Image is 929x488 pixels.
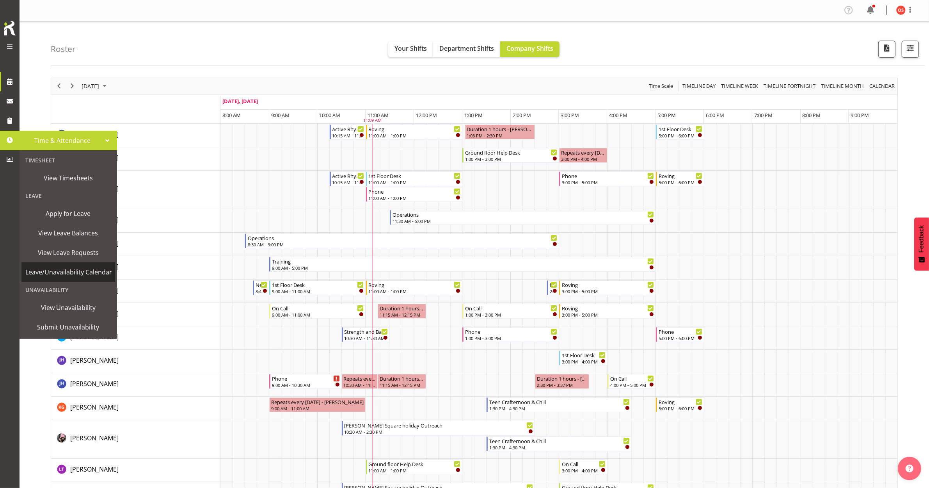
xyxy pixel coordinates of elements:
div: Chamique Mamolo"s event - Active Rhyming Begin From Tuesday, September 23, 2025 at 10:15:00 AM GM... [330,171,366,186]
td: Chamique Mamolo resource [51,171,220,209]
div: 10:30 AM - 11:15 AM [344,382,376,388]
td: Jillian Hunter resource [51,373,220,397]
div: 9:00 AM - 11:00 AM [272,312,364,318]
div: Roving [659,172,702,180]
div: 8:30 AM - 3:00 PM [248,241,557,248]
div: 1:30 PM - 4:30 PM [489,444,630,451]
a: [PERSON_NAME] [70,403,119,412]
button: Company Shifts [500,41,560,57]
a: Apply for Leave [21,204,115,223]
div: On Call [610,374,654,382]
div: Jillian Hunter"s event - Duration 1 hours - Jillian Hunter Begin From Tuesday, September 23, 2025... [535,374,589,389]
div: Roving [369,125,461,133]
div: 11:00 AM - 1:00 PM [369,132,461,139]
a: Submit Unavailability [21,317,115,337]
span: 3:00 PM [561,112,579,119]
div: Repeats every [DATE] - [PERSON_NAME] [271,398,364,406]
div: Ground floor Help Desk [369,460,461,468]
div: 10:30 AM - 2:30 PM [345,429,533,435]
td: Gabriel McKay Smith resource [51,280,220,303]
div: Glen Tomlinson"s event - Duration 1 hours - Glen Tomlinson Begin From Tuesday, September 23, 2025... [378,304,426,319]
div: Katie Greene"s event - Roving Begin From Tuesday, September 23, 2025 at 5:00:00 PM GMT+12:00 Ends... [656,397,704,412]
div: Repeats every [DATE] - [PERSON_NAME] [561,148,606,156]
div: 11:00 AM - 1:00 PM [369,467,461,474]
div: 5:00 PM - 6:00 PM [659,335,702,341]
span: View Unavailability [25,302,111,313]
span: Your Shifts [394,44,427,53]
div: Teen Crafternoon & Chill [489,437,630,445]
span: 4:00 PM [609,112,627,119]
div: 8:40 AM - 9:00 AM [256,288,267,294]
div: 2:45 PM - 3:00 PM [550,288,557,294]
div: 11:00 AM - 1:00 PM [369,288,461,294]
div: 2:30 PM - 3:37 PM [537,382,587,388]
button: Download a PDF of the roster for the current day [878,41,895,58]
button: Fortnight [762,81,817,91]
button: September 2025 [80,81,110,91]
button: Time Scale [648,81,675,91]
td: Catherine Wilson resource [51,147,220,171]
span: 1:00 PM [464,112,483,119]
div: next period [66,78,79,94]
div: Roving [562,304,654,312]
span: 6:00 PM [706,112,724,119]
a: View Unavailability [21,298,115,317]
div: Aurora Catu"s event - Roving Begin From Tuesday, September 23, 2025 at 11:00:00 AM GMT+12:00 Ends... [366,125,463,139]
div: Duration 1 hours - [PERSON_NAME] [467,125,533,133]
div: 1:00 PM - 3:00 PM [465,312,557,318]
div: Keyu Chen"s event - Teen Crafternoon & Chill Begin From Tuesday, September 23, 2025 at 1:30:00 PM... [487,436,632,451]
div: Aurora Catu"s event - Duration 1 hours - Aurora Catu Begin From Tuesday, September 23, 2025 at 1:... [465,125,535,139]
div: Operations [393,210,654,218]
div: 1st Floor Desk [272,281,364,289]
div: 3:00 PM - 4:00 PM [561,156,606,162]
div: 11:00 AM - 1:00 PM [369,195,461,201]
span: Timeline Fortnight [763,81,816,91]
div: Grace Roscoe-Squires"s event - Strength and Balance Begin From Tuesday, September 23, 2025 at 10:... [342,327,390,342]
button: Previous [54,81,64,91]
div: Glen Tomlinson"s event - On Call Begin From Tuesday, September 23, 2025 at 9:00:00 AM GMT+12:00 E... [269,304,366,319]
div: 11:00 AM - 1:00 PM [369,179,461,185]
td: Grace Roscoe-Squires resource [51,326,220,350]
div: Gabriel McKay Smith"s event - 1st Floor Desk Begin From Tuesday, September 23, 2025 at 9:00:00 AM... [269,280,366,295]
div: Repeats every [DATE] - [PERSON_NAME] [344,374,376,382]
button: Filter Shifts [902,41,919,58]
div: September 23, 2025 [79,78,111,94]
div: 11:09 AM [363,117,382,124]
span: Apply for Leave [25,208,111,219]
a: View Leave Requests [21,243,115,262]
div: Glen Tomlinson"s event - On Call Begin From Tuesday, September 23, 2025 at 1:00:00 PM GMT+12:00 E... [462,304,559,319]
span: Timeline Day [682,81,716,91]
a: [PERSON_NAME] [70,465,119,474]
div: 10:30 AM - 11:30 AM [345,335,388,341]
div: Aurora Catu"s event - 1st Floor Desk Begin From Tuesday, September 23, 2025 at 5:00:00 PM GMT+12:... [656,125,704,139]
span: Submit Unavailability [25,321,111,333]
div: [PERSON_NAME] Square holiday Outreach [345,421,533,429]
div: Timesheet [21,152,115,168]
div: 10:15 AM - 11:00 AM [332,179,364,185]
div: Active Rhyming [332,125,364,133]
div: Leave [21,188,115,204]
td: Debra Robinson resource [51,233,220,256]
span: Leave/Unavailability Calendar [25,266,112,278]
div: On Call [272,304,364,312]
img: help-xxl-2.png [906,465,913,472]
button: Timeline Month [820,81,865,91]
td: Aurora Catu resource [51,124,220,147]
span: 7:00 PM [754,112,773,119]
div: 1st Floor Desk [562,351,606,359]
span: 8:00 AM [222,112,241,119]
span: [DATE], [DATE] [222,98,258,105]
span: [PERSON_NAME] [70,356,119,365]
div: Grace Roscoe-Squires"s event - Phone Begin From Tuesday, September 23, 2025 at 1:00:00 PM GMT+12:... [462,327,559,342]
div: 4:00 PM - 5:00 PM [610,382,654,388]
div: 5:00 PM - 6:00 PM [659,179,702,185]
div: Chamique Mamolo"s event - Roving Begin From Tuesday, September 23, 2025 at 5:00:00 PM GMT+12:00 E... [656,171,704,186]
a: [PERSON_NAME] [70,130,119,139]
div: 1st Floor Desk [369,172,461,180]
span: Department Shifts [439,44,494,53]
span: [PERSON_NAME] [70,379,119,388]
td: Lyndsay Tautari resource [51,459,220,482]
div: Jillian Hunter"s event - Duration 1 hours - Jillian Hunter Begin From Tuesday, September 23, 2025... [378,374,426,389]
div: Duration 1 hours - [PERSON_NAME] [537,374,587,382]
